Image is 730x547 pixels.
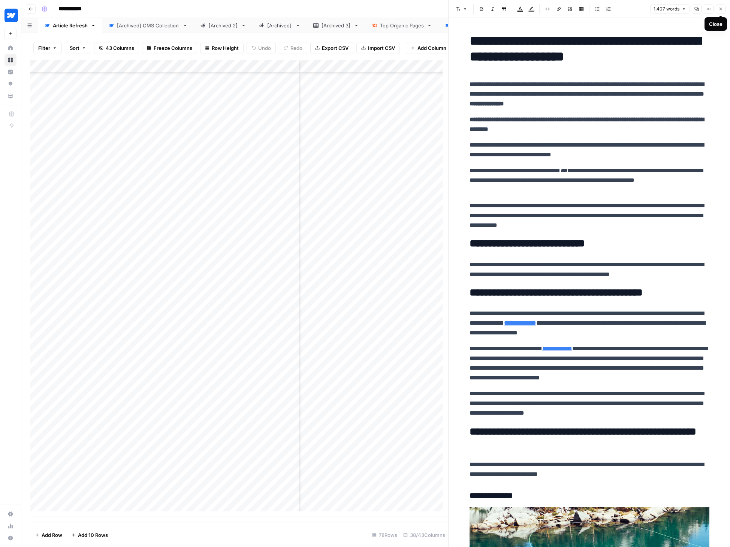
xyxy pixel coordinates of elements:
button: Filter [33,42,62,54]
span: Sort [70,44,79,52]
button: Add Column [406,42,451,54]
a: [Archived 2] [194,18,253,33]
button: Sort [65,42,91,54]
span: Add Row [42,531,62,539]
span: Undo [258,44,271,52]
button: 1,407 words [650,4,690,14]
a: [Archived] [253,18,307,33]
button: Add Row [30,529,67,541]
div: [Archived] CMS Collection [117,22,180,29]
div: [Archived 2] [209,22,238,29]
a: Browse [4,54,16,66]
button: Freeze Columns [142,42,197,54]
a: WoW Blog Posts [438,18,506,33]
div: Top Organic Pages [380,22,424,29]
a: Article Refresh [38,18,102,33]
button: Redo [279,42,307,54]
div: Close [709,20,723,28]
span: Redo [290,44,302,52]
span: Add 10 Rows [78,531,108,539]
span: 43 Columns [106,44,134,52]
div: Article Refresh [53,22,88,29]
span: Import CSV [368,44,395,52]
a: Home [4,42,16,54]
a: Opportunities [4,78,16,90]
button: Row Height [200,42,244,54]
span: Add Column [417,44,446,52]
span: Row Height [212,44,239,52]
button: Help + Support [4,532,16,544]
a: Your Data [4,90,16,102]
div: [Archived 3] [322,22,351,29]
button: Add 10 Rows [67,529,112,541]
span: Export CSV [322,44,349,52]
button: Undo [247,42,276,54]
img: Webflow Logo [4,9,18,22]
a: Settings [4,508,16,520]
button: Workspace: Webflow [4,6,16,25]
span: 1,407 words [654,6,679,12]
button: Import CSV [356,42,400,54]
div: 78 Rows [369,529,400,541]
div: [Archived] [267,22,292,29]
span: Freeze Columns [154,44,192,52]
a: Top Organic Pages [365,18,438,33]
div: 38/43 Columns [400,529,448,541]
button: Export CSV [310,42,353,54]
button: 43 Columns [94,42,139,54]
span: Filter [38,44,50,52]
a: Usage [4,520,16,532]
a: [Archived 3] [307,18,365,33]
a: Insights [4,66,16,78]
a: [Archived] CMS Collection [102,18,194,33]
